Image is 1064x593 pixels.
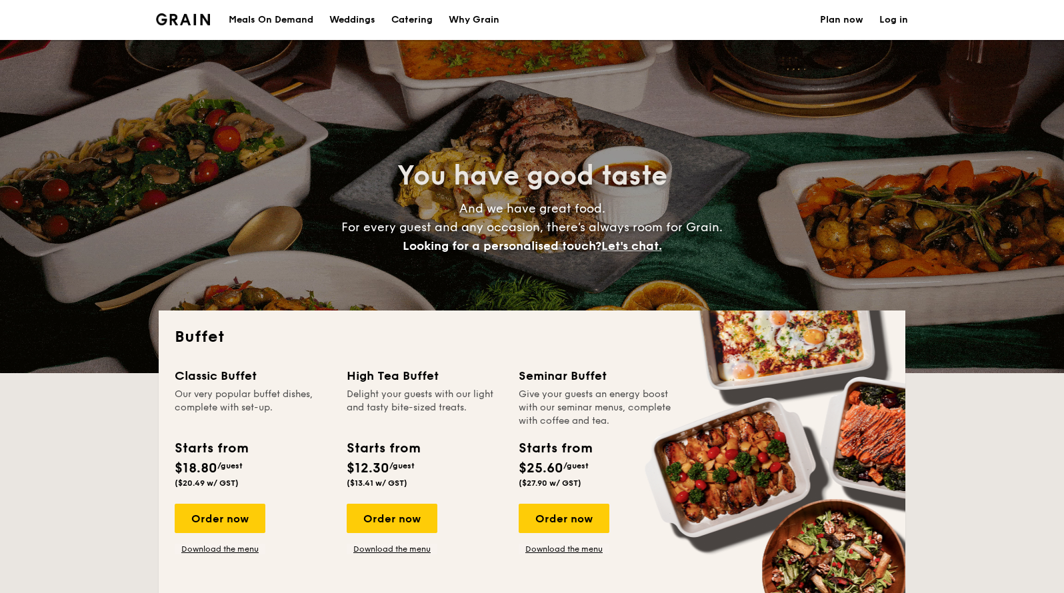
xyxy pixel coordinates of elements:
[347,460,389,476] span: $12.30
[601,239,662,253] span: Let's chat.
[175,544,265,554] a: Download the menu
[519,460,563,476] span: $25.60
[519,478,581,488] span: ($27.90 w/ GST)
[175,326,889,348] h2: Buffet
[389,461,415,470] span: /guest
[519,504,609,533] div: Order now
[156,13,210,25] a: Logotype
[217,461,243,470] span: /guest
[347,388,503,428] div: Delight your guests with our light and tasty bite-sized treats.
[519,366,675,385] div: Seminar Buffet
[347,478,407,488] span: ($13.41 w/ GST)
[175,478,239,488] span: ($20.49 w/ GST)
[175,504,265,533] div: Order now
[175,438,247,458] div: Starts from
[175,366,331,385] div: Classic Buffet
[519,388,675,428] div: Give your guests an energy boost with our seminar menus, complete with coffee and tea.
[563,461,589,470] span: /guest
[347,438,419,458] div: Starts from
[347,544,437,554] a: Download the menu
[519,544,609,554] a: Download the menu
[156,13,210,25] img: Grain
[519,438,591,458] div: Starts from
[175,388,331,428] div: Our very popular buffet dishes, complete with set-up.
[347,366,503,385] div: High Tea Buffet
[347,504,437,533] div: Order now
[175,460,217,476] span: $18.80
